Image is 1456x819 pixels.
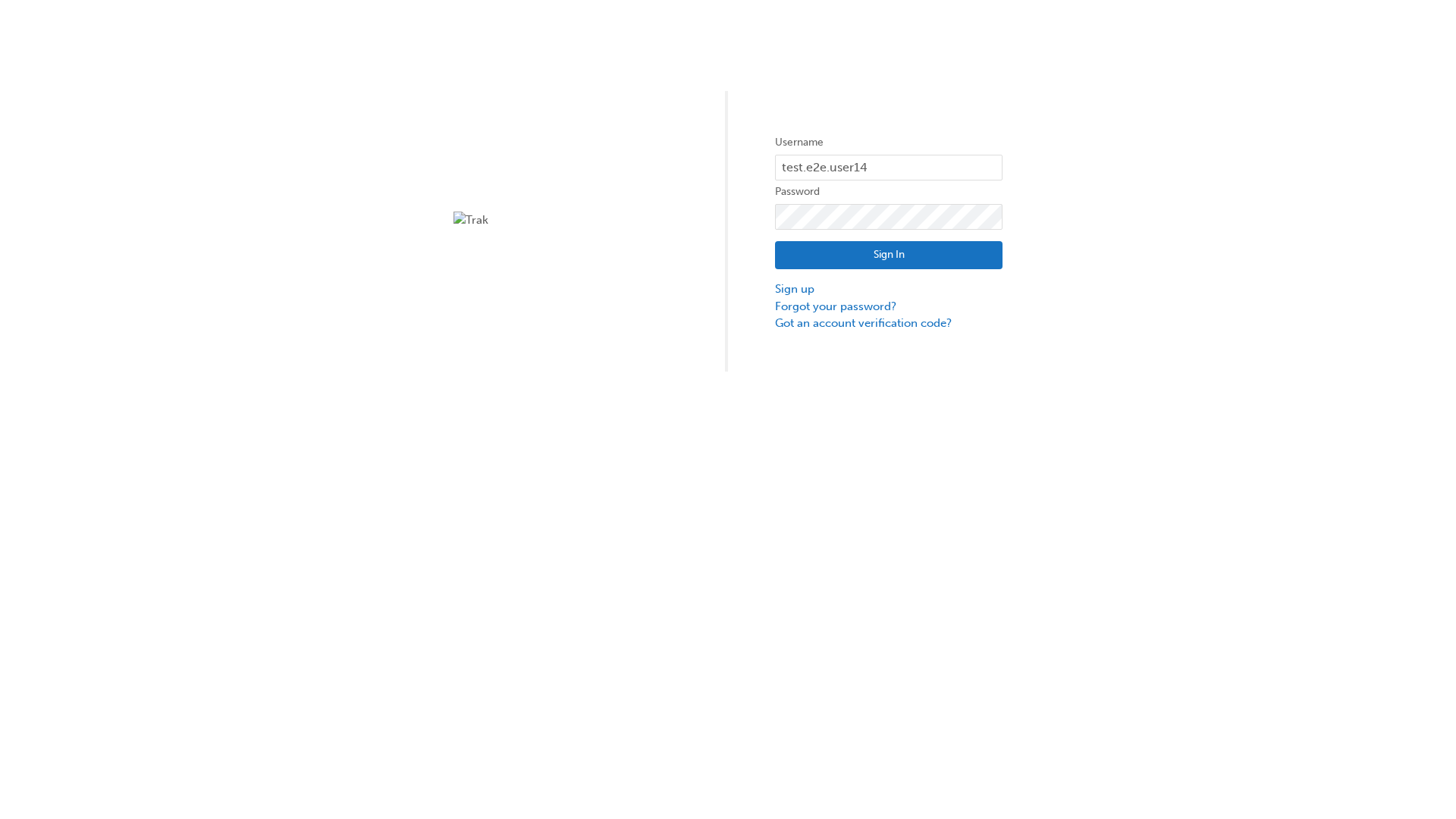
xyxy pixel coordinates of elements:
[775,241,1003,270] button: Sign In
[775,281,1003,298] a: Sign up
[775,183,1003,201] label: Password
[453,212,681,229] img: Trak
[775,155,1003,180] input: Username
[775,315,1003,332] a: Got an account verification code?
[775,133,1003,152] label: Username
[775,298,1003,315] a: Forgot your password?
